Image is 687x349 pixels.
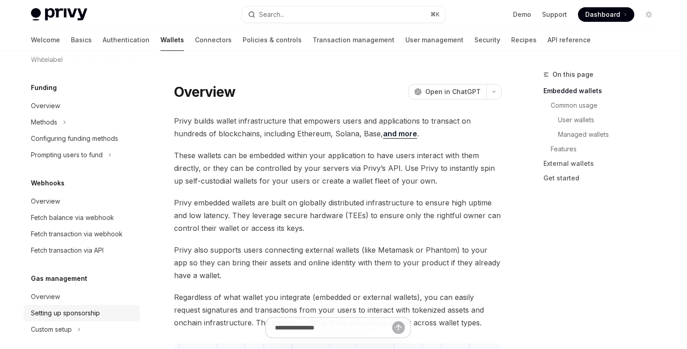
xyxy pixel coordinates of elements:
a: Basics [71,29,92,51]
a: External wallets [543,156,663,171]
a: Overview [24,193,140,209]
h5: Funding [31,82,57,93]
a: Recipes [511,29,537,51]
div: Fetch transaction via API [31,245,104,256]
div: Prompting users to fund [31,150,103,160]
span: ⌘ K [430,11,440,18]
button: Toggle dark mode [642,7,656,22]
button: Prompting users to fund [24,147,140,163]
a: Transaction management [313,29,394,51]
button: Custom setup [24,321,140,338]
a: Policies & controls [243,29,302,51]
span: Privy also supports users connecting external wallets (like Metamask or Phantom) to your app so t... [174,244,502,282]
a: Welcome [31,29,60,51]
div: Setting up sponsorship [31,308,100,319]
a: Wallets [160,29,184,51]
span: These wallets can be embedded within your application to have users interact with them directly, ... [174,149,502,187]
h1: Overview [174,84,235,100]
a: Support [542,10,567,19]
a: Fetch transaction via webhook [24,226,140,242]
div: Configuring funding methods [31,133,118,144]
a: Overview [24,98,140,114]
div: Custom setup [31,324,72,335]
div: Fetch transaction via webhook [31,229,123,239]
a: Dashboard [578,7,634,22]
a: Connectors [195,29,232,51]
a: Setting up sponsorship [24,305,140,321]
div: Fetch balance via webhook [31,212,114,223]
div: Overview [31,100,60,111]
span: Open in ChatGPT [425,87,481,96]
a: Embedded wallets [543,84,663,98]
a: Features [543,142,663,156]
h5: Gas management [31,273,87,284]
input: Ask a question... [275,318,392,338]
span: On this page [553,69,593,80]
h5: Webhooks [31,178,65,189]
a: Demo [513,10,531,19]
button: Methods [24,114,140,130]
a: API reference [548,29,591,51]
button: Send message [392,321,405,334]
button: Open in ChatGPT [408,84,486,100]
a: Configuring funding methods [24,130,140,147]
a: Overview [24,289,140,305]
span: Privy builds wallet infrastructure that empowers users and applications to transact on hundreds o... [174,115,502,140]
button: Search...⌘K [242,6,445,23]
a: Get started [543,171,663,185]
span: Dashboard [585,10,620,19]
a: and more [383,129,417,139]
a: Security [474,29,500,51]
span: Regardless of what wallet you integrate (embedded or external wallets), you can easily request si... [174,291,502,329]
div: Search... [259,9,284,20]
div: Methods [31,117,57,128]
a: Common usage [543,98,663,113]
a: User wallets [543,113,663,127]
img: light logo [31,8,87,21]
a: Managed wallets [543,127,663,142]
a: Fetch transaction via API [24,242,140,259]
div: Overview [31,291,60,302]
a: Authentication [103,29,149,51]
span: Privy embedded wallets are built on globally distributed infrastructure to ensure high uptime and... [174,196,502,234]
a: User management [405,29,463,51]
div: Overview [31,196,60,207]
a: Fetch balance via webhook [24,209,140,226]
